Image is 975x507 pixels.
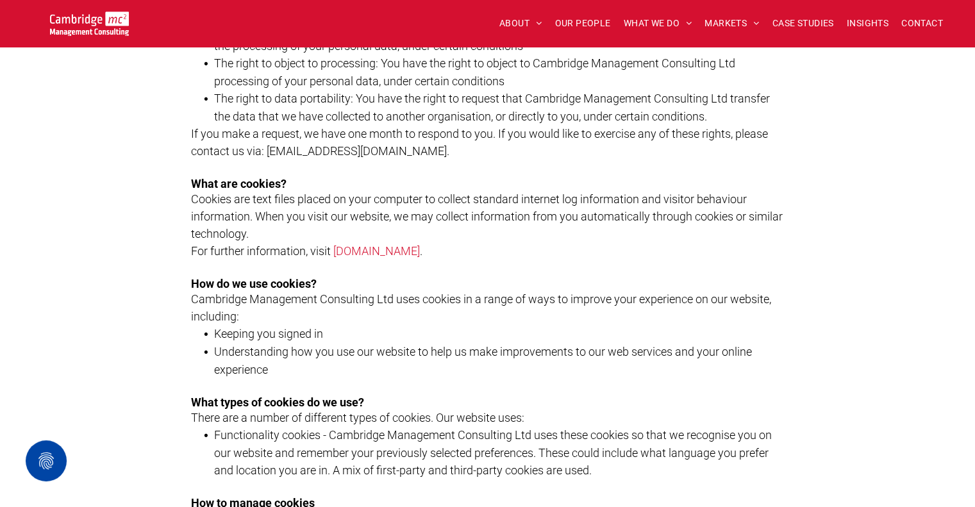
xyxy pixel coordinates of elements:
[191,127,768,158] span: If you make a request, we have one month to respond to you. If you would like to exercise any of ...
[191,395,364,409] span: What types of cookies do we use?
[333,244,420,258] a: [DOMAIN_NAME]
[895,13,949,33] a: CONTACT
[493,13,549,33] a: ABOUT
[191,292,771,323] span: Cambridge Management Consulting Ltd uses cookies in a range of ways to improve your experience on...
[214,428,772,477] span: Functionality cookies - Cambridge Management Consulting Ltd uses these cookies so that we recogni...
[420,244,422,258] span: .
[214,345,752,376] span: Understanding how you use our website to help us make improvements to our web services and your o...
[191,411,524,424] span: There are a number of different types of cookies. Our website uses:
[840,13,895,33] a: INSIGHTS
[50,12,129,36] img: Go to Homepage
[698,13,765,33] a: MARKETS
[191,277,317,290] span: How do we use cookies?
[214,56,735,88] span: The right to object to processing: You have the right to object to Cambridge Management Consultin...
[191,177,287,190] span: What are cookies?
[191,192,783,240] span: Cookies are text files placed on your computer to collect standard internet log information and v...
[214,92,770,123] span: The right to data portability: You have the right to request that Cambridge Management Consulting...
[766,13,840,33] a: CASE STUDIES
[548,13,617,33] a: OUR PEOPLE
[214,327,323,340] span: Keeping you signed in
[191,244,331,258] span: For further information, visit
[617,13,699,33] a: WHAT WE DO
